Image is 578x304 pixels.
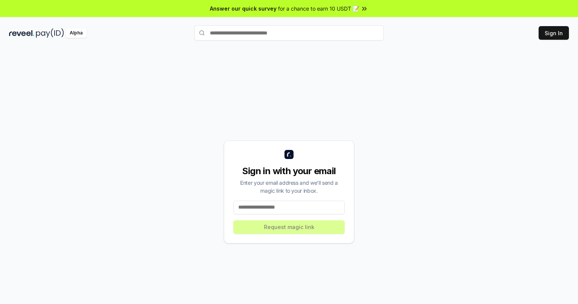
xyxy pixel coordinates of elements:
span: Answer our quick survey [210,5,277,12]
div: Sign in with your email [233,165,345,177]
img: reveel_dark [9,28,34,38]
button: Sign In [539,26,569,40]
div: Enter your email address and we’ll send a magic link to your inbox. [233,179,345,195]
span: for a chance to earn 10 USDT 📝 [278,5,359,12]
div: Alpha [66,28,87,38]
img: logo_small [284,150,294,159]
img: pay_id [36,28,64,38]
